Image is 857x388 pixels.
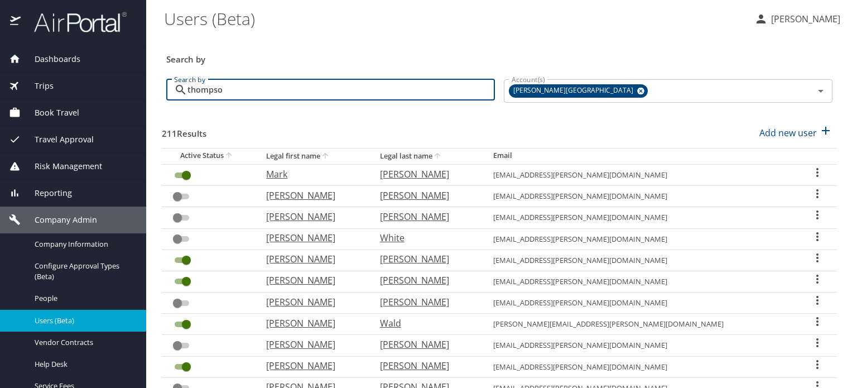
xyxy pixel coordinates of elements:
span: Trips [21,80,54,92]
td: [PERSON_NAME][EMAIL_ADDRESS][PERSON_NAME][DOMAIN_NAME] [484,314,798,335]
th: Active Status [162,148,257,164]
td: [EMAIL_ADDRESS][PERSON_NAME][DOMAIN_NAME] [484,335,798,356]
button: sort [224,151,235,161]
span: Risk Management [21,160,102,173]
td: [EMAIL_ADDRESS][PERSON_NAME][DOMAIN_NAME] [484,186,798,207]
input: Search by name or email [187,79,495,100]
p: [PERSON_NAME] [266,231,358,245]
button: sort [432,151,444,162]
p: Wald [380,317,471,330]
p: Add new user [759,126,817,140]
h3: Search by [166,46,832,66]
th: Email [484,148,798,164]
span: Company Admin [21,214,97,226]
p: White [380,231,471,245]
button: Add new user [755,121,837,145]
td: [EMAIL_ADDRESS][PERSON_NAME][DOMAIN_NAME] [484,271,798,292]
p: [PERSON_NAME] [266,274,358,287]
td: [EMAIL_ADDRESS][PERSON_NAME][DOMAIN_NAME] [484,250,798,271]
p: [PERSON_NAME] [266,252,358,266]
td: [EMAIL_ADDRESS][PERSON_NAME][DOMAIN_NAME] [484,356,798,377]
p: Mark [266,167,358,181]
p: [PERSON_NAME] [380,359,471,372]
p: [PERSON_NAME] [380,189,471,202]
img: airportal-logo.png [22,11,127,33]
span: Vendor Contracts [35,337,133,348]
th: Legal first name [257,148,371,164]
button: sort [320,151,331,162]
span: Reporting [21,187,72,199]
span: People [35,293,133,304]
span: Dashboards [21,53,80,65]
span: Book Travel [21,107,79,119]
img: icon-airportal.png [10,11,22,33]
p: [PERSON_NAME] [266,189,358,202]
p: [PERSON_NAME] [380,338,471,351]
h1: Users (Beta) [164,1,745,36]
p: [PERSON_NAME] [266,338,358,351]
td: [EMAIL_ADDRESS][PERSON_NAME][DOMAIN_NAME] [484,164,798,185]
div: [PERSON_NAME][GEOGRAPHIC_DATA] [509,84,648,98]
p: [PERSON_NAME] [266,210,358,223]
p: [PERSON_NAME] [266,359,358,372]
p: [PERSON_NAME] [380,167,471,181]
p: [PERSON_NAME] [380,252,471,266]
span: Users (Beta) [35,315,133,326]
p: [PERSON_NAME] [380,295,471,309]
td: [EMAIL_ADDRESS][PERSON_NAME][DOMAIN_NAME] [484,207,798,228]
td: [EMAIL_ADDRESS][PERSON_NAME][DOMAIN_NAME] [484,293,798,314]
td: [EMAIL_ADDRESS][PERSON_NAME][DOMAIN_NAME] [484,228,798,250]
span: Configure Approval Types (Beta) [35,261,133,282]
p: [PERSON_NAME] [266,295,358,309]
p: [PERSON_NAME] [380,210,471,223]
p: [PERSON_NAME] [768,12,840,26]
span: Travel Approval [21,133,94,146]
h3: 211 Results [162,121,206,140]
span: Company Information [35,239,133,250]
th: Legal last name [371,148,485,164]
button: [PERSON_NAME] [750,9,845,29]
span: [PERSON_NAME][GEOGRAPHIC_DATA] [509,85,640,97]
button: Open [813,83,829,99]
p: [PERSON_NAME] [266,317,358,330]
p: [PERSON_NAME] [380,274,471,287]
span: Help Desk [35,359,133,370]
